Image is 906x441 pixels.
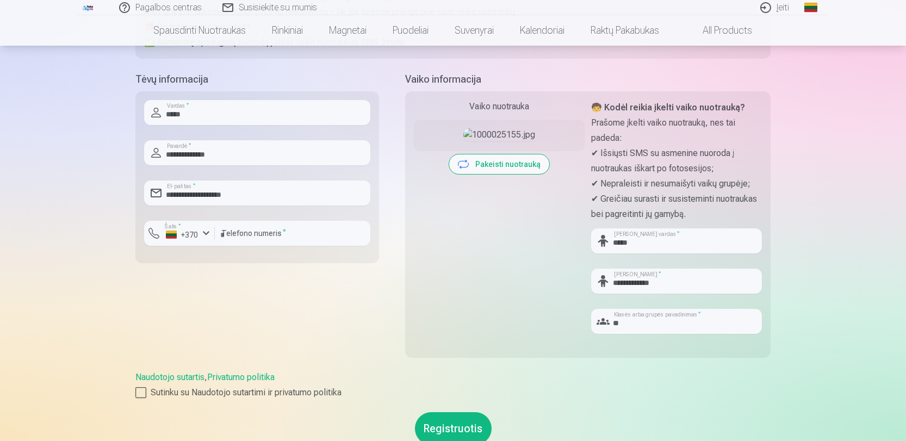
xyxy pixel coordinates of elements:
[82,4,94,11] img: /fa2
[380,15,442,46] a: Puodeliai
[135,372,204,382] a: Naudotojo sutartis
[259,15,317,46] a: Rinkiniai
[166,229,198,240] div: +370
[591,115,762,146] p: Prašome įkelti vaiko nuotrauką, nes tai padeda:
[591,102,745,113] strong: 🧒 Kodėl reikia įkelti vaiko nuotrauką?
[442,15,507,46] a: Suvenyrai
[578,15,673,46] a: Raktų pakabukas
[162,222,184,231] label: Šalis
[463,128,535,141] img: 1000025155.jpg
[405,72,771,87] h5: Vaiko informacija
[317,15,380,46] a: Magnetai
[449,154,549,174] button: Pakeisti nuotrauką
[673,15,766,46] a: All products
[135,386,771,399] label: Sutinku su Naudotojo sutartimi ir privatumo politika
[135,72,379,87] h5: Tėvų informacija
[207,372,275,382] a: Privatumo politika
[135,371,771,399] div: ,
[414,100,585,113] div: Vaiko nuotrauka
[591,146,762,176] p: ✔ Išsiųsti SMS su asmenine nuoroda į nuotraukas iškart po fotosesijos;
[144,221,215,246] button: Šalis*+370
[591,176,762,191] p: ✔ Nepraleisti ir nesumaišyti vaikų grupėje;
[591,191,762,222] p: ✔ Greičiau surasti ir susisteminti nuotraukas bei pagreitinti jų gamybą.
[507,15,578,46] a: Kalendoriai
[141,15,259,46] a: Spausdinti nuotraukas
